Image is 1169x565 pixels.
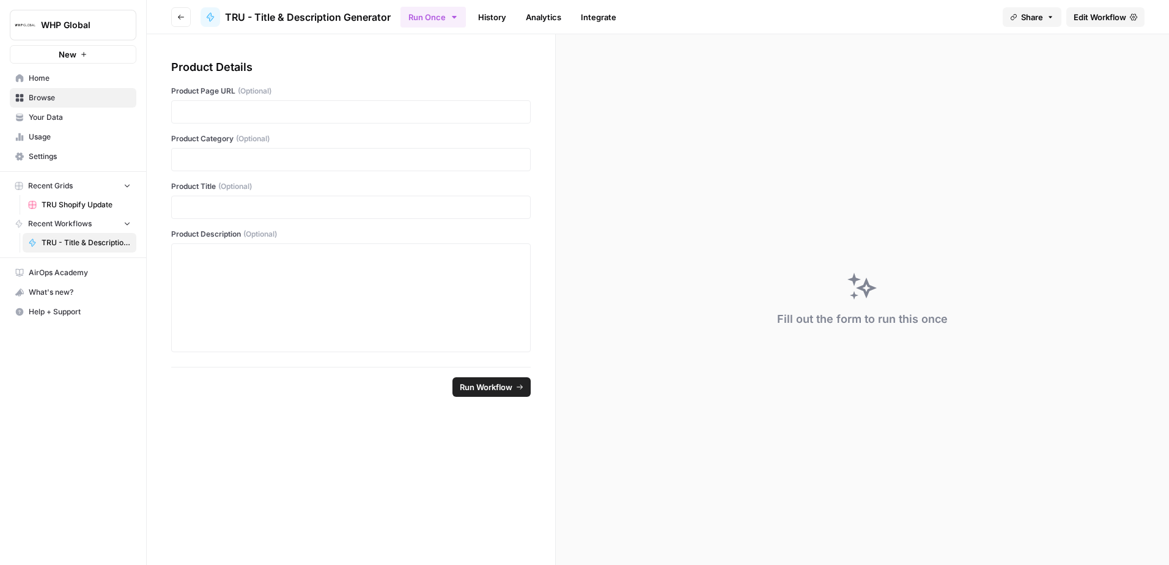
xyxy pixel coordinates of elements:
[171,133,531,144] label: Product Category
[10,88,136,108] a: Browse
[23,233,136,253] a: TRU - Title & Description Generator
[400,7,466,28] button: Run Once
[10,177,136,195] button: Recent Grids
[1021,11,1043,23] span: Share
[1074,11,1126,23] span: Edit Workflow
[41,19,115,31] span: WHP Global
[777,311,948,328] div: Fill out the form to run this once
[10,283,136,301] div: What's new?
[573,7,624,27] a: Integrate
[218,181,252,192] span: (Optional)
[42,199,131,210] span: TRU Shopify Update
[171,86,531,97] label: Product Page URL
[10,45,136,64] button: New
[1003,7,1061,27] button: Share
[29,267,131,278] span: AirOps Academy
[171,59,531,76] div: Product Details
[171,181,531,192] label: Product Title
[10,147,136,166] a: Settings
[29,92,131,103] span: Browse
[460,381,512,393] span: Run Workflow
[243,229,277,240] span: (Optional)
[28,180,73,191] span: Recent Grids
[1066,7,1145,27] a: Edit Workflow
[29,112,131,123] span: Your Data
[29,306,131,317] span: Help + Support
[201,7,391,27] a: TRU - Title & Description Generator
[29,73,131,84] span: Home
[171,229,531,240] label: Product Description
[10,68,136,88] a: Home
[10,263,136,282] a: AirOps Academy
[59,48,76,61] span: New
[452,377,531,397] button: Run Workflow
[238,86,271,97] span: (Optional)
[28,218,92,229] span: Recent Workflows
[29,131,131,142] span: Usage
[14,14,36,36] img: WHP Global Logo
[518,7,569,27] a: Analytics
[42,237,131,248] span: TRU - Title & Description Generator
[10,127,136,147] a: Usage
[10,108,136,127] a: Your Data
[10,10,136,40] button: Workspace: WHP Global
[471,7,514,27] a: History
[29,151,131,162] span: Settings
[10,302,136,322] button: Help + Support
[23,195,136,215] a: TRU Shopify Update
[225,10,391,24] span: TRU - Title & Description Generator
[10,282,136,302] button: What's new?
[236,133,270,144] span: (Optional)
[10,215,136,233] button: Recent Workflows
